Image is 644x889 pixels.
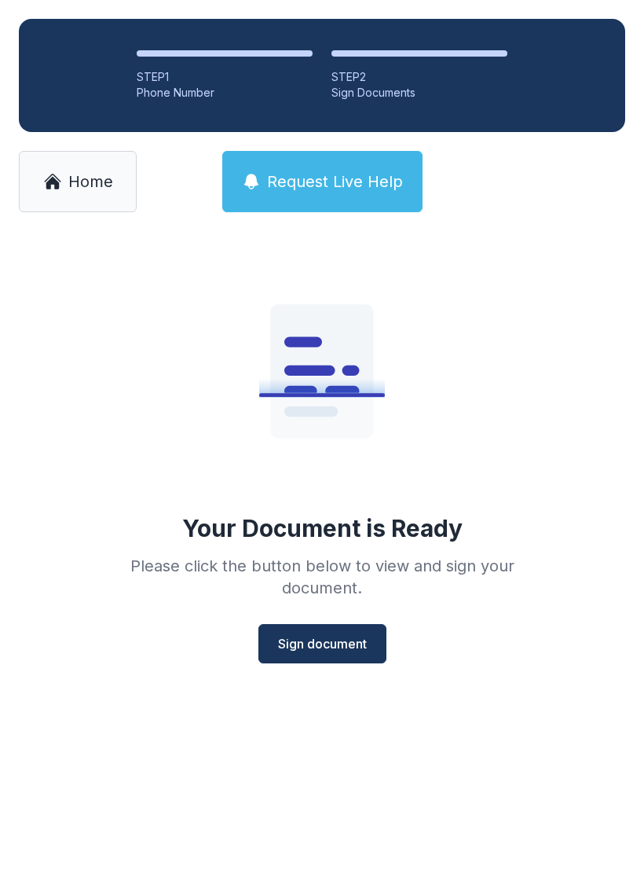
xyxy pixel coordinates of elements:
div: Phone Number [137,85,313,101]
div: Sign Documents [331,85,507,101]
span: Home [68,171,113,193]
div: STEP 2 [331,69,507,85]
div: Your Document is Ready [182,514,463,542]
div: Please click the button below to view and sign your document. [96,555,548,599]
div: STEP 1 [137,69,313,85]
span: Request Live Help [267,171,403,193]
span: Sign document [278,634,367,653]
